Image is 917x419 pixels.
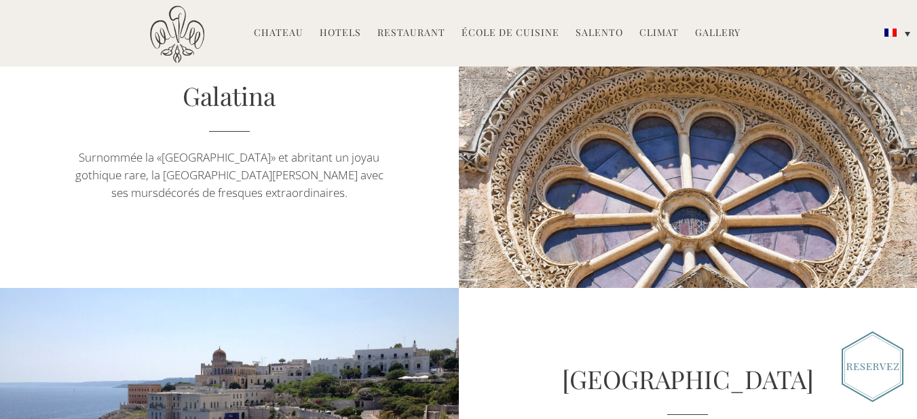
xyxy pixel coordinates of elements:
[884,29,897,37] img: Français
[150,5,204,63] img: Castello di Ugento
[377,26,445,41] a: Restaurant
[639,26,679,41] a: Climat
[158,185,348,200] span: décorés de fresques extraordinaires.
[842,331,903,402] img: Book_Button_French.png
[75,149,383,200] span: Surnommée la «[GEOGRAPHIC_DATA]» et abritant un joyau gothique rare, la [GEOGRAPHIC_DATA][PERSON_...
[462,26,559,41] a: École de Cuisine
[254,26,303,41] a: Chateau
[695,26,741,41] a: Gallery
[562,362,814,395] a: [GEOGRAPHIC_DATA]
[576,26,623,41] a: Salento
[320,26,361,41] a: Hotels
